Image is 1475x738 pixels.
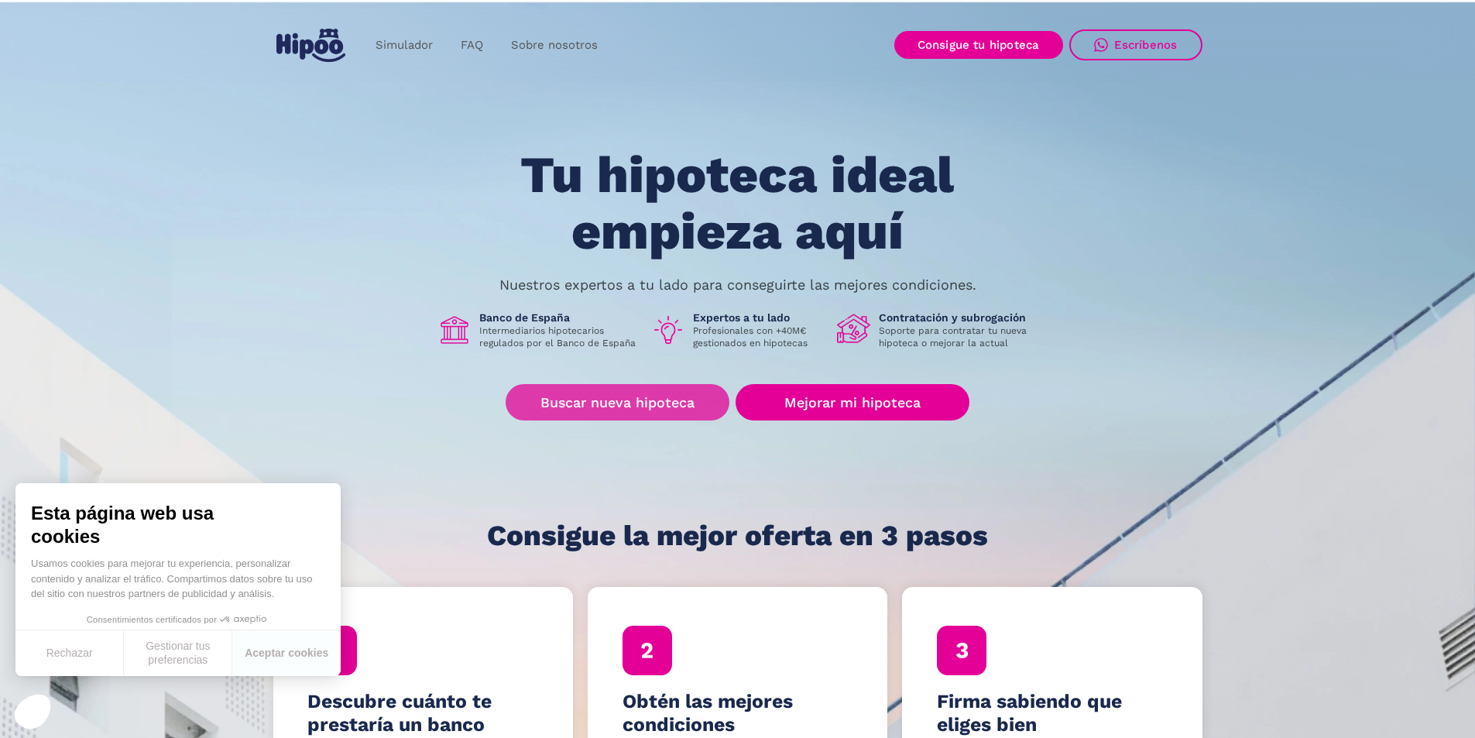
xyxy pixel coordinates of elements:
h1: Tu hipoteca ideal empieza aquí [444,147,1031,259]
a: home [273,22,349,68]
p: Intermediarios hipotecarios regulados por el Banco de España [479,324,639,349]
h1: Expertos a tu lado [693,311,825,324]
h1: Consigue la mejor oferta en 3 pasos [487,520,988,551]
p: Nuestros expertos a tu lado para conseguirte las mejores condiciones. [499,279,976,291]
a: Mejorar mi hipoteca [736,384,969,420]
h4: Obtén las mejores condiciones [623,690,853,736]
p: Soporte para contratar tu nueva hipoteca o mejorar la actual [879,324,1038,349]
a: Sobre nosotros [497,30,612,60]
h4: Descubre cuánto te prestaría un banco [307,690,538,736]
a: Simulador [362,30,447,60]
h4: Firma sabiendo que eliges bien [937,690,1168,736]
h1: Banco de España [479,311,639,324]
a: Buscar nueva hipoteca [506,384,729,420]
div: Escríbenos [1114,38,1178,52]
p: Profesionales con +40M€ gestionados en hipotecas [693,324,825,349]
h1: Contratación y subrogación [879,311,1038,324]
a: Consigue tu hipoteca [894,31,1063,59]
a: Escríbenos [1069,29,1202,60]
a: FAQ [447,30,497,60]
